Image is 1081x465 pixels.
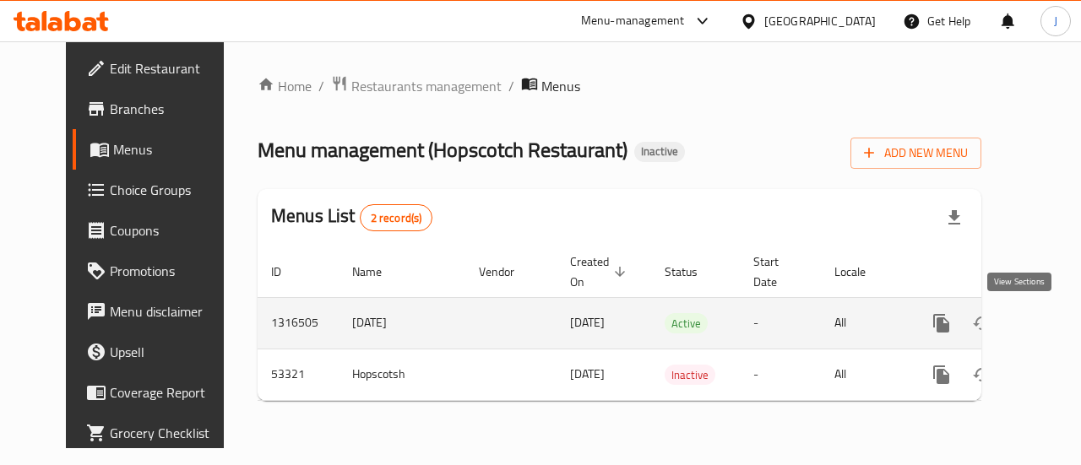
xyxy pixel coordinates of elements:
span: Upsell [110,342,233,362]
span: Branches [110,99,233,119]
td: - [740,349,821,400]
span: Inactive [665,365,715,385]
span: Start Date [753,251,801,292]
a: Coupons [73,210,247,251]
span: Menus [113,139,233,160]
div: [GEOGRAPHIC_DATA] [764,12,876,30]
button: Change Status [962,354,1002,395]
button: Add New Menu [850,138,981,169]
td: All [821,297,908,349]
a: Edit Restaurant [73,48,247,89]
a: Promotions [73,251,247,291]
a: Branches [73,89,247,129]
span: Menu disclaimer [110,301,233,322]
td: Hopscotsh [339,349,465,400]
button: more [921,354,962,395]
span: 2 record(s) [361,210,432,226]
span: Inactive [634,144,685,159]
span: Edit Restaurant [110,58,233,78]
div: Menu-management [581,11,685,31]
td: - [740,297,821,349]
a: Restaurants management [331,75,502,97]
div: Inactive [634,142,685,162]
a: Menu disclaimer [73,291,247,332]
span: J [1054,12,1057,30]
span: ID [271,262,303,282]
h2: Menus List [271,203,432,231]
span: Add New Menu [864,143,968,164]
span: [DATE] [570,363,605,385]
a: Menus [73,129,247,170]
td: 53321 [258,349,339,400]
a: Grocery Checklist [73,413,247,453]
span: Coverage Report [110,382,233,403]
li: / [508,76,514,96]
a: Choice Groups [73,170,247,210]
span: Locale [834,262,888,282]
span: Status [665,262,720,282]
td: [DATE] [339,297,465,349]
span: Restaurants management [351,76,502,96]
a: Coverage Report [73,372,247,413]
button: Change Status [962,303,1002,343]
span: Created On [570,251,631,292]
div: Total records count [360,204,433,231]
a: Upsell [73,332,247,372]
div: Export file [934,197,975,238]
div: Inactive [665,365,715,385]
span: Promotions [110,261,233,281]
span: Vendor [479,262,536,282]
span: [DATE] [570,311,605,333]
span: Menu management ( Hopscotch Restaurant ) [258,131,627,169]
span: Menus [541,76,580,96]
a: Home [258,76,312,96]
div: Active [665,313,708,333]
td: All [821,349,908,400]
span: Name [352,262,404,282]
span: Coupons [110,220,233,241]
span: Active [665,314,708,333]
li: / [318,76,324,96]
nav: breadcrumb [258,75,981,97]
span: Grocery Checklist [110,423,233,443]
td: 1316505 [258,297,339,349]
button: more [921,303,962,343]
span: Choice Groups [110,180,233,200]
